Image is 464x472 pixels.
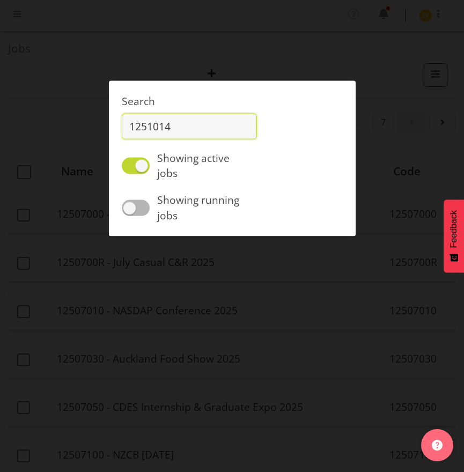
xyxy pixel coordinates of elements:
[449,210,459,248] span: Feedback
[444,200,464,272] button: Feedback - Show survey
[122,94,257,109] label: Search
[157,193,239,223] span: Showing running jobs
[157,150,230,180] span: Showing active jobs
[432,440,443,451] img: help-xxl-2.png
[122,113,257,139] input: Search by name/code/number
